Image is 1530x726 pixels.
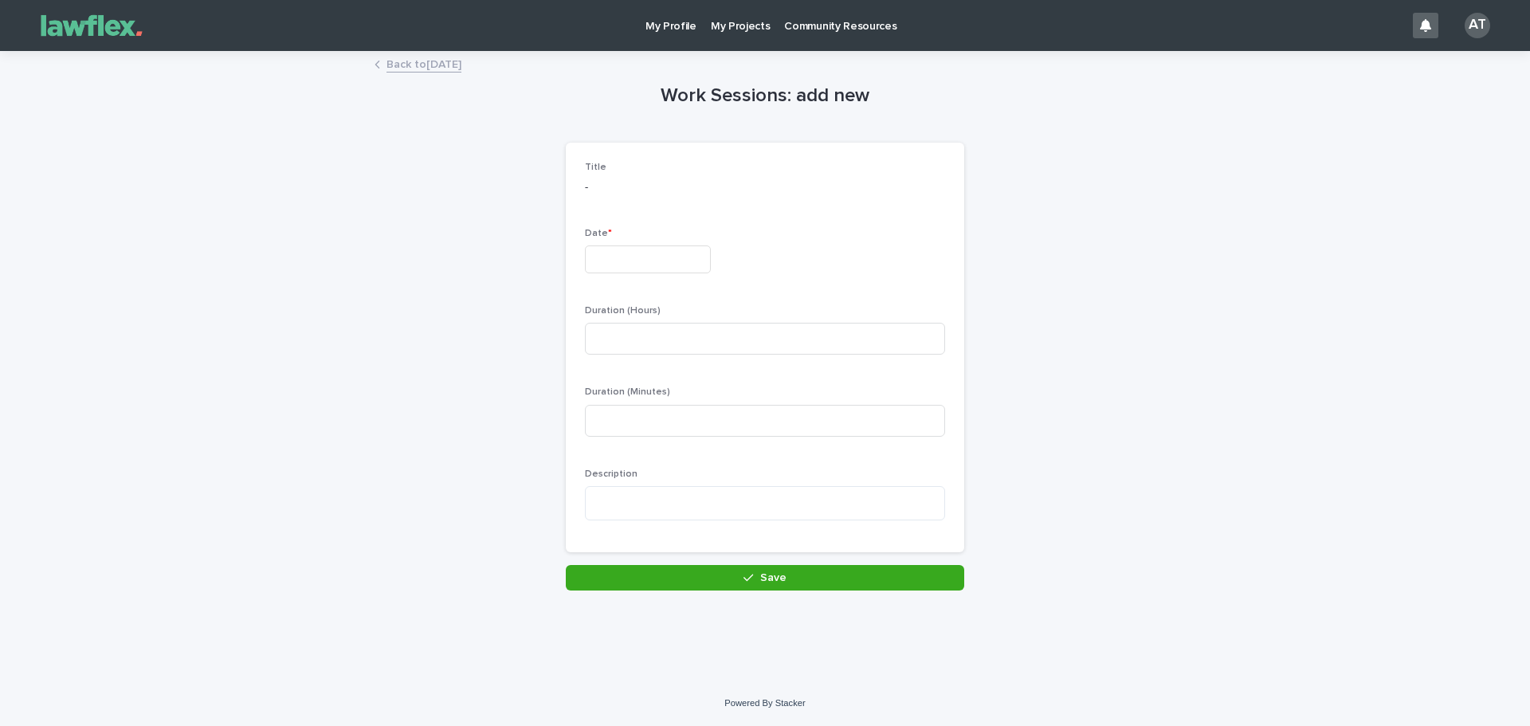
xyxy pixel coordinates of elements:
[32,10,151,41] img: Gnvw4qrBSHOAfo8VMhG6
[585,306,661,316] span: Duration (Hours)
[585,229,612,238] span: Date
[585,179,945,196] p: -
[760,572,787,583] span: Save
[585,163,606,172] span: Title
[585,387,670,397] span: Duration (Minutes)
[1465,13,1490,38] div: AT
[566,84,964,108] h1: Work Sessions: add new
[566,565,964,591] button: Save
[585,469,637,479] span: Description
[724,698,805,708] a: Powered By Stacker
[386,54,461,73] a: Back to[DATE]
